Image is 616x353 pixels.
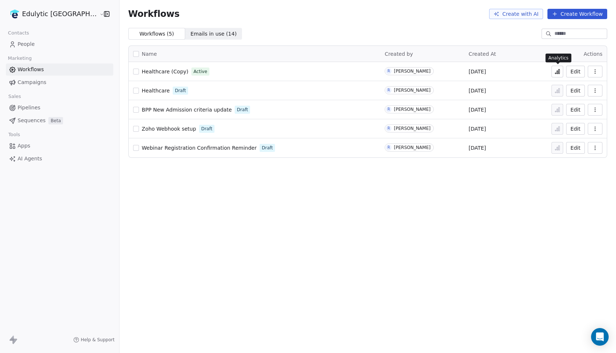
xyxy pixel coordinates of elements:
button: Create with AI [489,9,543,19]
button: Edulytic [GEOGRAPHIC_DATA] [9,8,94,20]
span: Actions [584,51,602,57]
span: Workflows [128,9,180,19]
p: Analytics [549,55,569,61]
span: Draft [175,87,186,94]
span: [DATE] [469,144,486,152]
div: R [388,68,390,74]
span: [DATE] [469,87,486,94]
a: Workflows [6,63,113,76]
div: [PERSON_NAME] [394,88,430,93]
a: Pipelines [6,102,113,114]
span: Name [142,50,157,58]
span: Webinar Registration Confirmation Reminder [142,145,257,151]
span: Created by [385,51,413,57]
span: Marketing [5,53,35,64]
span: [DATE] [469,106,486,113]
div: [PERSON_NAME] [394,107,430,112]
a: Zoho Webhook setup [142,125,196,132]
img: edulytic-mark-retina.png [10,10,19,18]
span: Workflows [18,66,44,73]
span: Draft [262,145,273,151]
span: Healthcare [142,88,170,94]
div: R [388,125,390,131]
button: Edit [566,85,585,97]
a: BPP New Admission criteria update [142,106,232,113]
span: [DATE] [469,68,486,75]
div: [PERSON_NAME] [394,69,430,74]
a: Healthcare [142,87,170,94]
button: Edit [566,104,585,116]
span: BPP New Admission criteria update [142,107,232,113]
a: Campaigns [6,76,113,88]
a: Webinar Registration Confirmation Reminder [142,144,257,152]
span: People [18,40,35,48]
span: Draft [201,125,212,132]
a: SequencesBeta [6,114,113,127]
div: Open Intercom Messenger [591,328,609,346]
div: [PERSON_NAME] [394,145,430,150]
span: Campaigns [18,79,46,86]
div: R [388,87,390,93]
span: Healthcare (Copy) [142,69,188,74]
span: Zoho Webhook setup [142,126,196,132]
button: Edit [566,142,585,154]
span: Active [194,68,207,75]
span: [DATE] [469,125,486,132]
span: Sales [5,91,24,102]
a: People [6,38,113,50]
a: Help & Support [73,337,114,343]
span: Help & Support [81,337,114,343]
span: Edulytic [GEOGRAPHIC_DATA] [22,9,98,19]
span: Pipelines [18,104,40,112]
span: Contacts [5,28,32,39]
span: Beta [48,117,63,124]
div: [PERSON_NAME] [394,126,430,131]
span: Tools [5,129,23,140]
a: Apps [6,140,113,152]
span: Draft [237,106,248,113]
span: Created At [469,51,496,57]
button: Create Workflow [547,9,607,19]
div: R [388,145,390,150]
a: AI Agents [6,153,113,165]
span: Emails in use ( 14 ) [191,30,237,38]
button: Edit [566,66,585,77]
div: R [388,106,390,112]
span: Apps [18,142,30,150]
span: AI Agents [18,155,42,163]
a: Healthcare (Copy) [142,68,188,75]
button: Edit [566,123,585,135]
span: Sequences [18,117,45,124]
